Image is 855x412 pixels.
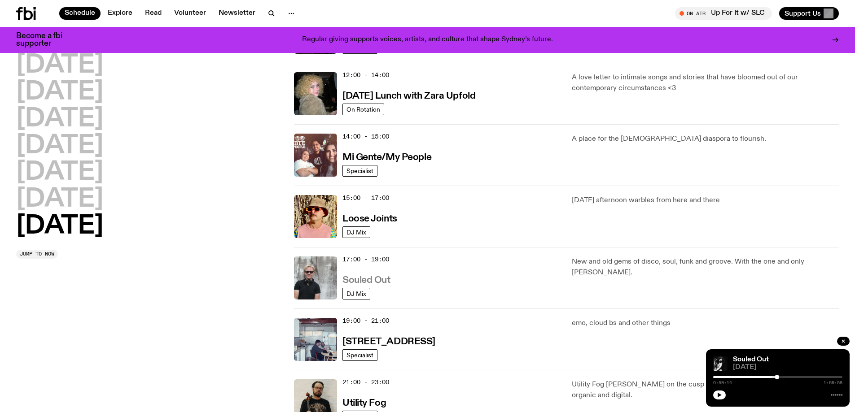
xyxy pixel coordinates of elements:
button: [DATE] [16,187,103,212]
button: Support Us [779,7,839,20]
span: On Rotation [346,106,380,113]
h3: Become a fbi supporter [16,32,74,48]
a: Souled Out [342,274,390,285]
h3: Souled Out [342,276,390,285]
button: On AirUp For It w/ SLC [675,7,772,20]
a: [DATE] Lunch with Zara Upfold [342,90,475,101]
span: Specialist [346,167,373,174]
button: [DATE] [16,160,103,185]
span: DJ Mix [346,290,366,297]
button: [DATE] [16,214,103,239]
a: Specialist [342,349,377,361]
span: 21:00 - 23:00 [342,378,389,386]
button: [DATE] [16,80,103,105]
span: Jump to now [20,252,54,256]
a: Schedule [59,7,101,20]
span: Specialist [346,351,373,358]
a: Explore [102,7,138,20]
a: Souled Out [733,356,769,363]
a: Specialist [342,165,377,177]
a: Loose Joints [342,213,397,224]
a: Mi Gente/My People [342,151,431,162]
h3: Utility Fog [342,399,386,408]
h3: [STREET_ADDRESS] [342,337,435,347]
p: emo, cloud bs and other things [572,318,839,329]
span: [DATE] [733,364,842,371]
p: Utility Fog [PERSON_NAME] on the cusp between acoustic and electronic, organic and digital. [572,379,839,401]
h3: Loose Joints [342,214,397,224]
span: Support Us [785,9,821,17]
p: Regular giving supports voices, artists, and culture that shape Sydney’s future. [302,36,553,44]
span: 19:00 - 21:00 [342,317,389,325]
a: Read [140,7,167,20]
span: DJ Mix [346,229,366,235]
button: [DATE] [16,107,103,132]
img: Stephen looks directly at the camera, wearing a black tee, black sunglasses and headphones around... [294,256,337,299]
a: [STREET_ADDRESS] [342,335,435,347]
button: [DATE] [16,134,103,159]
a: Utility Fog [342,397,386,408]
p: [DATE] afternoon warbles from here and there [572,195,839,206]
h3: [DATE] Lunch with Zara Upfold [342,91,475,101]
a: DJ Mix [342,226,370,238]
span: 14:00 - 15:00 [342,132,389,141]
p: New and old gems of disco, soul, funk and groove. With the one and only [PERSON_NAME]. [572,256,839,278]
img: A digital camera photo of Zara looking to her right at the camera, smiling. She is wearing a ligh... [294,72,337,115]
a: Volunteer [169,7,211,20]
p: A love letter to intimate songs and stories that have bloomed out of our contemporary circumstanc... [572,72,839,94]
p: A place for the [DEMOGRAPHIC_DATA] diaspora to flourish. [572,134,839,144]
span: 15:00 - 17:00 [342,194,389,202]
span: 1:59:58 [824,381,842,385]
img: Tyson stands in front of a paperbark tree wearing orange sunglasses, a suede bucket hat and a pin... [294,195,337,238]
a: On Rotation [342,104,384,115]
img: Pat sits at a dining table with his profile facing the camera. Rhea sits to his left facing the c... [294,318,337,361]
button: Jump to now [16,250,58,259]
span: 17:00 - 19:00 [342,255,389,264]
h3: Mi Gente/My People [342,153,431,162]
span: 0:59:14 [713,381,732,385]
span: 12:00 - 14:00 [342,71,389,79]
button: [DATE] [16,53,103,78]
a: Newsletter [213,7,261,20]
a: DJ Mix [342,288,370,299]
